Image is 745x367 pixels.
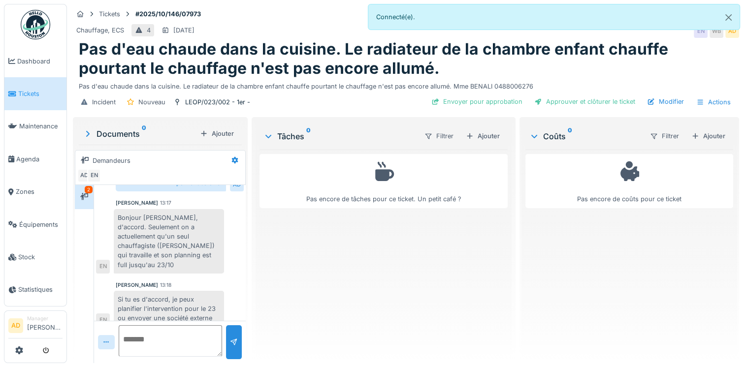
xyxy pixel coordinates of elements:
[306,130,311,142] sup: 0
[173,26,194,35] div: [DATE]
[27,315,63,336] li: [PERSON_NAME]
[717,4,740,31] button: Close
[4,241,66,273] a: Stock
[19,122,63,131] span: Maintenance
[4,274,66,306] a: Statistiques
[18,89,63,98] span: Tickets
[368,4,741,30] div: Connecté(e).
[692,95,735,109] div: Actions
[8,315,63,338] a: AD Manager[PERSON_NAME]
[114,209,224,274] div: Bonjour [PERSON_NAME], d'accord. Seulement on a actuellement qu'un seul chauffagiste ([PERSON_NAM...
[8,318,23,333] li: AD
[160,281,171,289] div: 13:18
[85,186,93,193] div: 2
[4,110,66,143] a: Maintenance
[21,10,50,39] img: Badge_color-CXgf-gQk.svg
[532,158,727,204] div: Pas encore de coûts pour ce ticket
[116,199,158,207] div: [PERSON_NAME]
[87,169,101,183] div: EN
[694,24,708,38] div: EN
[4,208,66,241] a: Équipements
[18,252,63,262] span: Stock
[185,97,250,107] div: LEOP/023/002 - 1er -
[96,260,110,274] div: EN
[725,24,739,38] div: AD
[16,154,63,164] span: Agenda
[643,95,688,108] div: Modifier
[96,313,110,327] div: EN
[687,129,729,143] div: Ajouter
[196,127,238,140] div: Ajouter
[93,156,130,165] div: Demandeurs
[427,95,526,108] div: Envoyer pour approbation
[19,220,63,229] span: Équipements
[142,128,146,140] sup: 0
[266,158,501,204] div: Pas encore de tâches pour ce ticket. Un petit café ?
[99,9,120,19] div: Tickets
[16,187,63,196] span: Zones
[710,24,723,38] div: WB
[77,169,91,183] div: AD
[529,130,642,142] div: Coûts
[646,129,683,143] div: Filtrer
[131,9,205,19] strong: #2025/10/146/07973
[4,45,66,77] a: Dashboard
[116,281,158,289] div: [PERSON_NAME]
[114,291,224,327] div: Si tu es d'accord, je peux planifier l'intervention pour le 23 ou envoyer une société externe
[160,199,171,207] div: 13:17
[79,78,733,91] div: Pas d'eau chaude dans la cuisine. Le radiateur de la chambre enfant chauffe pourtant le chauffage...
[92,97,116,107] div: Incident
[17,57,63,66] span: Dashboard
[18,285,63,294] span: Statistiques
[79,40,733,78] h1: Pas d'eau chaude dans la cuisine. Le radiateur de la chambre enfant chauffe pourtant le chauffage...
[83,128,196,140] div: Documents
[4,176,66,208] a: Zones
[462,129,504,143] div: Ajouter
[27,315,63,322] div: Manager
[147,26,151,35] div: 4
[4,143,66,175] a: Agenda
[4,77,66,110] a: Tickets
[138,97,165,107] div: Nouveau
[76,26,124,35] div: Chauffage, ECS
[263,130,416,142] div: Tâches
[568,130,572,142] sup: 0
[530,95,639,108] div: Approuver et clôturer le ticket
[420,129,458,143] div: Filtrer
